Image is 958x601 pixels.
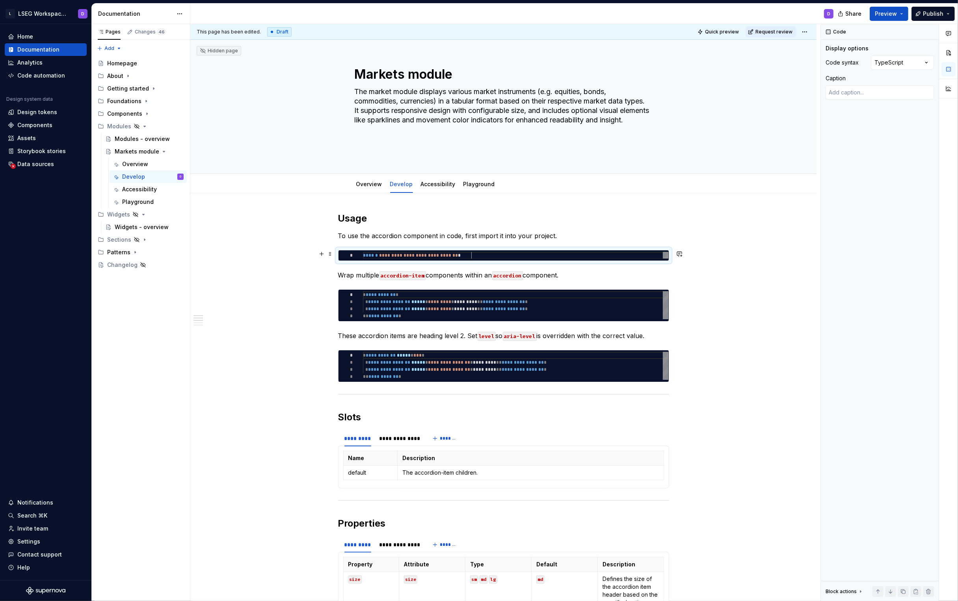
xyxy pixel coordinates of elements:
span: Publish [923,10,943,18]
p: Description [603,560,659,568]
a: DevelopD [110,170,187,183]
span: 46 [157,29,166,35]
button: Notifications [5,496,87,509]
a: Playground [463,181,495,187]
div: Changelog [107,261,138,269]
div: Hidden page [200,48,238,54]
svg: Supernova Logo [26,587,65,595]
div: Assets [17,134,36,142]
div: D [180,173,181,181]
code: size [404,575,417,584]
div: Block actions [826,588,857,595]
button: Contact support [5,548,87,561]
a: Data sources [5,158,87,170]
p: Default [536,560,593,568]
div: Modules - overview [115,135,170,143]
div: Overview [353,176,385,192]
span: Preview [875,10,897,18]
code: md [480,575,487,584]
div: Storybook stories [17,147,66,155]
span: This page has been edited. [197,29,261,35]
div: Pages [98,29,121,35]
div: Help [17,564,30,571]
div: Develop [387,176,416,192]
button: Add [95,43,124,54]
div: LSEG Workspace Design System [18,10,69,18]
a: Storybook stories [5,145,87,157]
code: aria-level [503,332,537,341]
div: Components [107,110,142,118]
div: Home [17,33,33,41]
p: Property [348,560,394,568]
a: Design tokens [5,106,87,118]
code: size [348,575,362,584]
button: Quick preview [695,26,742,37]
code: md [536,575,544,584]
div: Markets module [115,148,159,155]
p: Wrap multiple components within an component. [338,270,669,280]
code: level [478,332,496,341]
a: Documentation [5,43,87,56]
a: Accessibility [421,181,456,187]
div: Code syntax [826,59,859,67]
div: Accessibility [418,176,459,192]
div: Data sources [17,160,54,168]
div: Widgets - overview [115,223,169,231]
p: Description [402,454,659,462]
p: default [348,469,393,477]
a: Accessibility [110,183,187,196]
div: Foundations [107,97,141,105]
section-item: Accordion [343,451,664,483]
div: About [95,70,187,82]
div: Notifications [17,499,53,507]
div: Sections [107,236,131,244]
div: Widgets [95,208,187,221]
textarea: The market module displays various market instruments (e.g. equities, bonds, commodities, currenc... [353,85,651,155]
a: Components [5,119,87,131]
p: These accordion items are heading level 2. Set so is overridden with the correct value. [338,331,669,340]
p: Name [348,454,393,462]
h2: Usage [338,212,669,225]
div: Homepage [107,59,137,67]
span: Share [845,10,861,18]
div: Sections [95,233,187,246]
a: Markets module [102,145,187,158]
div: Documentation [98,10,173,18]
a: Modules - overview [102,133,187,145]
div: Getting started [95,82,187,95]
h2: Slots [338,411,669,423]
code: accordion [492,271,523,280]
h2: Properties [338,517,669,530]
textarea: Markets module [353,65,651,84]
p: Attribute [404,560,460,568]
div: Caption [826,74,846,82]
p: The accordion-item children. [402,469,659,477]
a: Overview [356,181,382,187]
div: D [827,11,830,17]
button: LLSEG Workspace Design SystemD [2,5,90,22]
a: Home [5,30,87,43]
div: D [81,11,84,17]
div: Draft [267,27,292,37]
div: Components [17,121,52,129]
div: Contact support [17,551,62,558]
div: Patterns [95,246,187,259]
span: Request review [755,29,792,35]
div: Develop [122,173,145,181]
button: Publish [911,7,955,21]
a: Playground [110,196,187,208]
a: Changelog [95,259,187,271]
div: Changes [135,29,166,35]
div: Search ⌘K [17,512,47,520]
p: To use the accordion component in code, first import it into your project. [338,231,669,240]
span: Quick preview [705,29,739,35]
div: Patterns [107,248,130,256]
code: lg [489,575,497,584]
code: sm [470,575,478,584]
div: Design system data [6,96,53,102]
div: Display options [826,44,869,52]
div: L [6,9,15,18]
a: Assets [5,132,87,144]
div: Invite team [17,525,48,533]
